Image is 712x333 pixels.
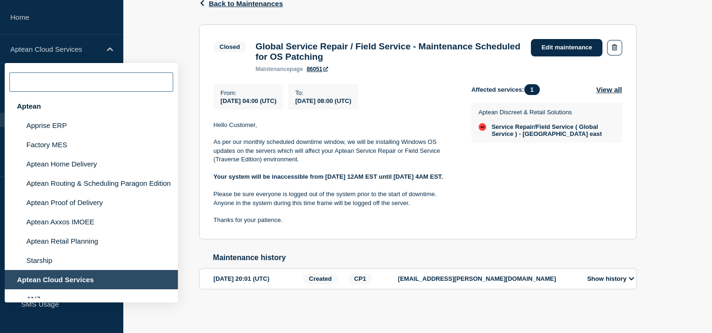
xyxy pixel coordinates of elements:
[303,273,338,284] span: Created
[5,96,178,116] div: Aptean
[5,289,178,309] li: ANZ
[214,121,456,129] p: Hello Customer,
[5,135,178,154] li: Factory MES
[256,41,522,62] h3: Global Service Repair / Field Service - Maintenance Scheduled for OS Patching
[5,116,178,135] li: Apprise ERP
[348,273,372,284] span: CP1
[214,216,456,224] p: Thanks for your patience.
[214,173,443,180] strong: Your system will be inaccessible from [DATE] 12AM EST until [DATE] 4AM EST.
[295,97,351,104] span: [DATE] 08:00 (UTC)
[5,212,178,231] li: Aptean Axxos IMOEE
[214,138,456,164] p: As per our monthly scheduled downtime window, we will be installing Windows OS updates on the ser...
[10,45,101,53] p: Aptean Cloud Services
[295,89,351,96] p: To :
[531,39,602,56] a: Edit maintenance
[479,109,613,116] p: Aptean Discreet & Retail Solutions
[479,123,486,131] div: down
[213,254,637,262] h2: Maintenance history
[256,66,290,72] span: maintenance
[5,231,178,251] li: Aptean Retail Planning
[5,251,178,270] li: Starship
[214,41,246,52] span: Closed
[5,270,178,289] div: Aptean Cloud Services
[5,193,178,212] li: Aptean Proof of Delivery
[492,123,613,137] span: Service Repair/Field Service ( Global Service ) - [GEOGRAPHIC_DATA] east
[584,275,637,283] button: Show history
[221,97,277,104] span: [DATE] 04:00 (UTC)
[256,66,303,72] p: page
[214,273,300,284] div: [DATE] 20:01 (UTC)
[221,89,277,96] p: From :
[596,84,622,95] button: View all
[5,174,178,193] li: Aptean Routing & Scheduling Paragon Edition
[398,275,577,282] p: [EMAIL_ADDRESS][PERSON_NAME][DOMAIN_NAME]
[524,84,540,95] span: 1
[214,190,456,207] p: Please be sure everyone is logged out of the system prior to the start of downtime. Anyone in the...
[307,66,328,72] a: 86051
[472,84,544,95] span: Affected services:
[5,154,178,174] li: Aptean Home Delivery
